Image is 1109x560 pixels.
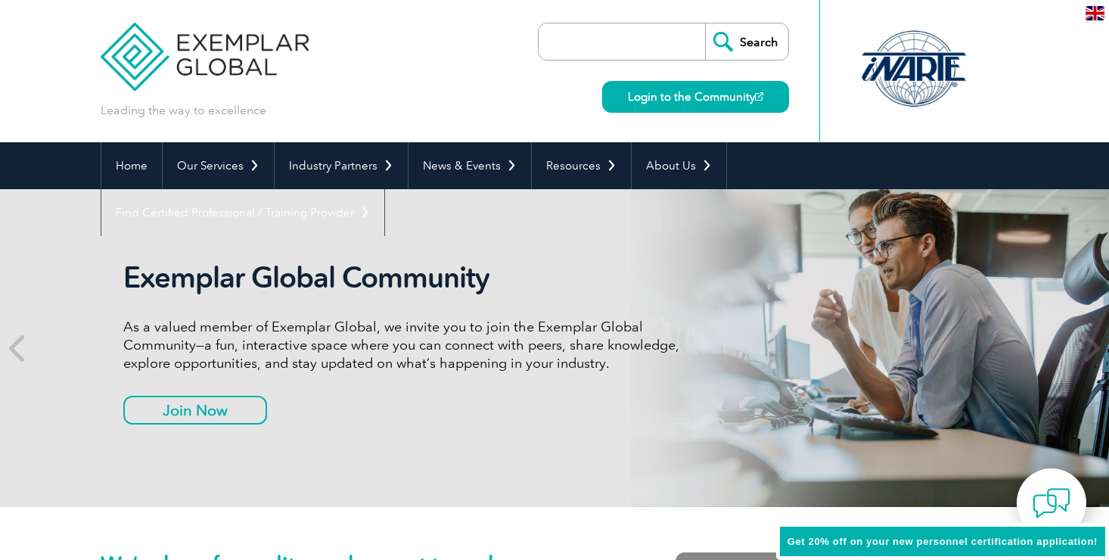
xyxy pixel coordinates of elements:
a: Find Certified Professional / Training Provider [101,189,384,236]
a: About Us [632,142,726,189]
h2: Exemplar Global Community [123,260,691,295]
img: contact-chat.png [1033,484,1070,522]
img: open_square.png [755,92,763,101]
img: en [1086,6,1104,20]
a: Home [101,142,162,189]
p: As a valued member of Exemplar Global, we invite you to join the Exemplar Global Community—a fun,... [123,318,691,372]
a: Resources [532,142,631,189]
a: Join Now [123,396,267,425]
a: Login to the Community [602,81,789,113]
a: Our Services [163,142,274,189]
a: Industry Partners [275,142,408,189]
p: Leading the way to excellence [101,102,266,119]
a: News & Events [408,142,531,189]
span: Get 20% off on your new personnel certification application! [787,536,1098,547]
input: Search [705,23,788,60]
